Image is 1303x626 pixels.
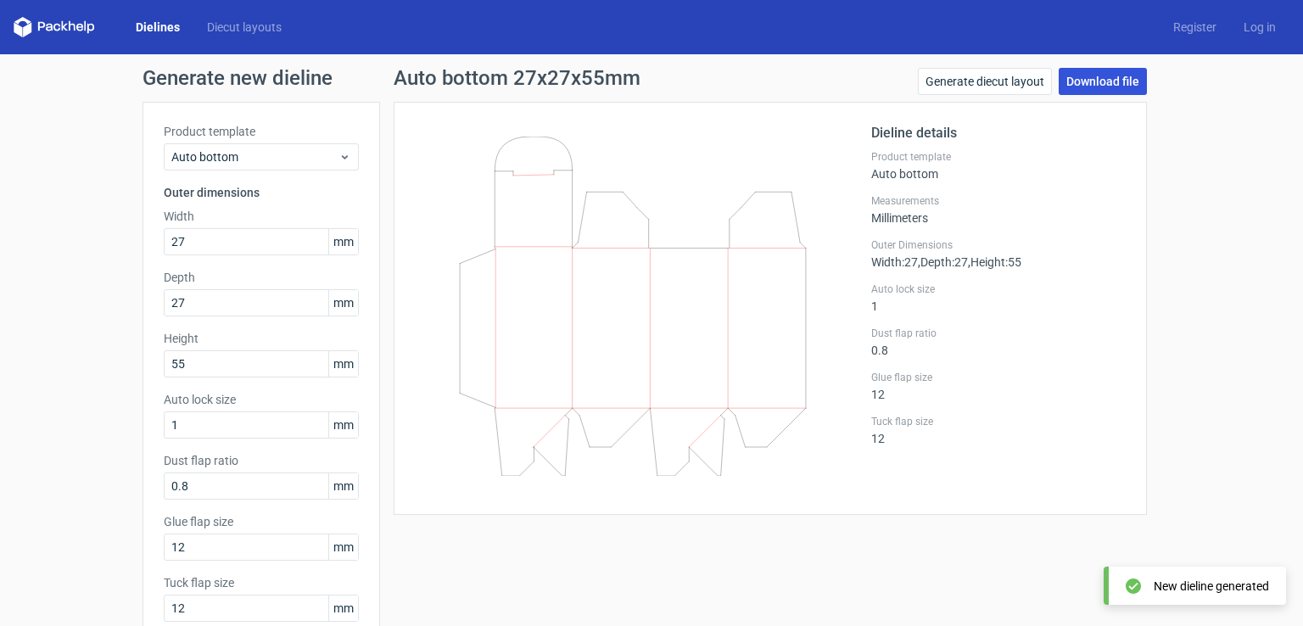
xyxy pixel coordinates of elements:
span: mm [328,351,358,377]
h1: Auto bottom 27x27x55mm [394,68,640,88]
span: mm [328,473,358,499]
span: mm [328,595,358,621]
a: Log in [1230,19,1289,36]
span: mm [328,229,358,254]
label: Depth [164,269,359,286]
span: , Height : 55 [968,255,1021,269]
label: Product template [871,150,1126,164]
div: New dieline generated [1154,578,1269,595]
div: 12 [871,415,1126,445]
div: 1 [871,282,1126,313]
h2: Dieline details [871,123,1126,143]
label: Tuck flap size [871,415,1126,428]
label: Tuck flap size [164,574,359,591]
span: mm [328,412,358,438]
label: Product template [164,123,359,140]
h3: Outer dimensions [164,184,359,201]
label: Outer Dimensions [871,238,1126,252]
a: Diecut layouts [193,19,295,36]
label: Dust flap ratio [164,452,359,469]
span: mm [328,290,358,316]
label: Glue flap size [871,371,1126,384]
span: mm [328,534,358,560]
label: Height [164,330,359,347]
label: Measurements [871,194,1126,208]
a: Register [1160,19,1230,36]
a: Dielines [122,19,193,36]
a: Generate diecut layout [918,68,1052,95]
a: Download file [1059,68,1147,95]
div: 12 [871,371,1126,401]
span: Width : 27 [871,255,918,269]
div: 0.8 [871,327,1126,357]
span: Auto bottom [171,148,338,165]
div: Auto bottom [871,150,1126,181]
label: Glue flap size [164,513,359,530]
label: Width [164,208,359,225]
div: Millimeters [871,194,1126,225]
label: Auto lock size [871,282,1126,296]
h1: Generate new dieline [143,68,1160,88]
label: Dust flap ratio [871,327,1126,340]
span: , Depth : 27 [918,255,968,269]
label: Auto lock size [164,391,359,408]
